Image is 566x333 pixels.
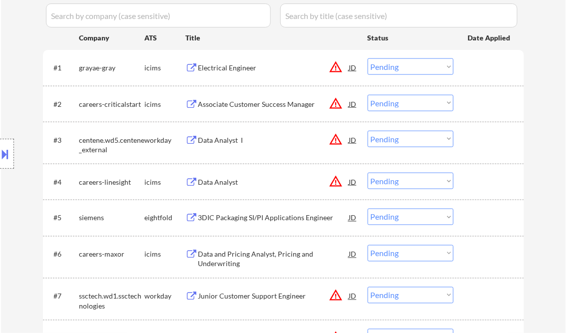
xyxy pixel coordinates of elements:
[348,173,358,191] div: JD
[198,99,349,109] div: Associate Customer Success Manager
[329,289,343,303] button: warning_amber
[329,132,343,146] button: warning_amber
[198,177,349,187] div: Data Analyst
[145,33,186,43] div: ATS
[46,3,271,27] input: Search by company (case sensitive)
[198,63,349,73] div: Electrical Engineer
[348,245,358,263] div: JD
[468,33,512,43] div: Date Applied
[348,95,358,113] div: JD
[145,292,186,302] div: workday
[54,292,71,302] div: #7
[348,58,358,76] div: JD
[198,250,349,269] div: Data and Pricing Analyst, Pricing and Underwriting
[329,174,343,188] button: warning_amber
[145,250,186,260] div: icims
[198,292,349,302] div: Junior Customer Support Engineer
[329,60,343,74] button: warning_amber
[79,250,145,260] div: careers-maxor
[79,33,145,43] div: Company
[348,131,358,149] div: JD
[348,209,358,227] div: JD
[368,28,454,46] div: Status
[79,292,145,311] div: ssctech.wd1.ssctechnologies
[198,135,349,145] div: Data Analyst I
[280,3,518,27] input: Search by title (case sensitive)
[329,96,343,110] button: warning_amber
[186,33,358,43] div: Title
[198,213,349,223] div: 3DIC Packaging SI/PI Applications Engineer
[54,250,71,260] div: #6
[348,287,358,305] div: JD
